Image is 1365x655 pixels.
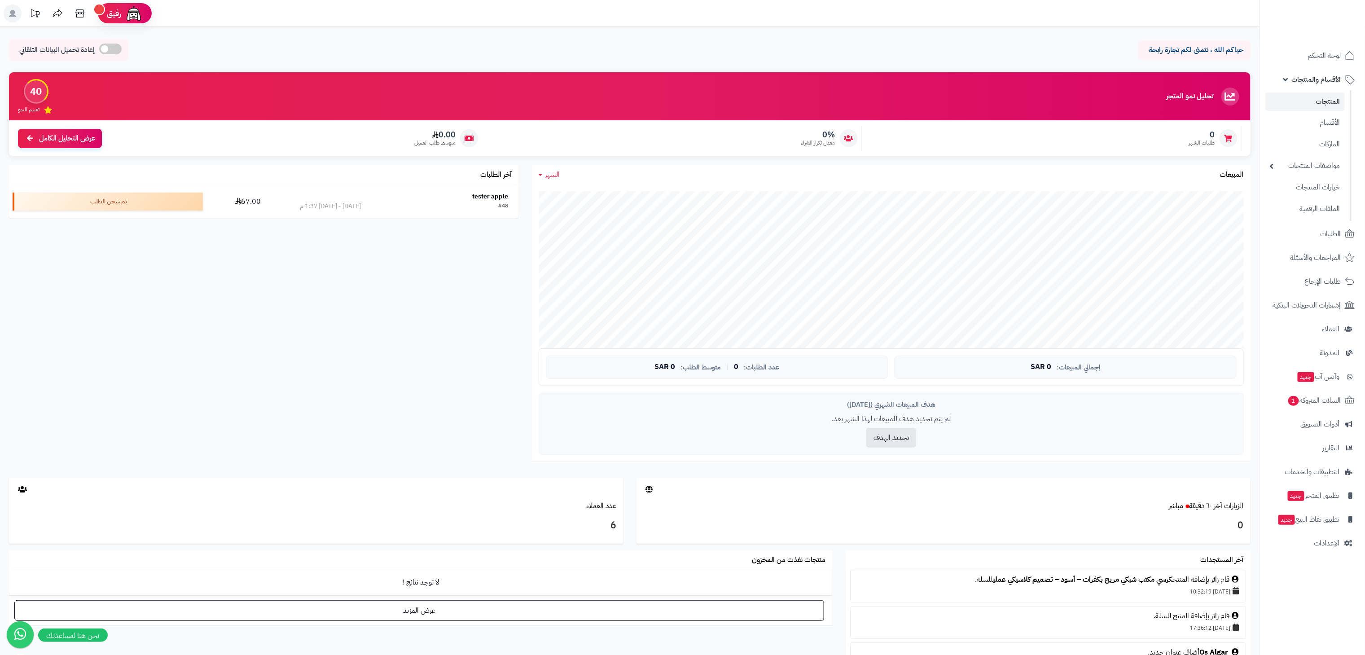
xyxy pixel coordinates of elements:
[1265,178,1345,197] a: خيارات المنتجات
[1201,556,1244,564] h3: آخر المستجدات
[744,364,779,371] span: عدد الطلبات:
[39,133,95,144] span: عرض التحليل الكامل
[1265,113,1345,132] a: الأقسام
[643,518,1244,533] h3: 0
[855,585,1241,598] div: [DATE] 10:32:19
[1265,532,1360,554] a: الإعدادات
[546,414,1237,424] p: لم يتم تحديد هدف للمبيعات لهذا الشهر بعد.
[680,364,721,371] span: متوسط الطلب:
[1320,347,1340,359] span: المدونة
[1288,491,1304,501] span: جديد
[16,518,616,533] h3: 6
[993,574,1172,585] a: كرسي مكتب شبكي مريح بكفرات – أسود – تصميم كلاسيكي عملي
[1298,372,1314,382] span: جديد
[1290,251,1341,264] span: المراجعات والأسئلة
[1265,92,1345,111] a: المنتجات
[1189,139,1215,147] span: طلبات الشهر
[1265,223,1360,245] a: الطلبات
[752,556,825,564] h3: منتجات نفذت من المخزون
[1169,501,1184,511] small: مباشر
[206,185,290,218] td: 67.00
[414,130,456,140] span: 0.00
[9,570,832,595] td: لا توجد نتائج !
[855,611,1241,621] div: قام زائر بإضافة المنتج للسلة.
[1297,370,1340,383] span: وآتس آب
[1301,418,1340,431] span: أدوات التسويق
[1278,515,1295,525] span: جديد
[414,139,456,147] span: متوسط طلب العميل
[1265,485,1360,506] a: تطبيق المتجرجديد
[472,192,508,201] strong: tester apple
[1265,366,1360,387] a: وآتس آبجديد
[1287,394,1341,407] span: السلات المتروكة
[1031,363,1051,371] span: 0 SAR
[19,45,95,55] span: إعادة تحميل البيانات التلقائي
[1321,228,1341,240] span: الطلبات
[1285,466,1340,478] span: التطبيقات والخدمات
[1057,364,1101,371] span: إجمالي المبيعات:
[1265,413,1360,435] a: أدوات التسويق
[1265,271,1360,292] a: طلبات الإرجاع
[1292,73,1341,86] span: الأقسام والمنتجات
[1287,489,1340,502] span: تطبيق المتجر
[1265,318,1360,340] a: العملاء
[1265,135,1345,154] a: الماركات
[1265,390,1360,411] a: السلات المتروكة1
[855,575,1241,585] div: قام زائر بإضافة المنتج للسلة.
[300,202,361,211] div: [DATE] - [DATE] 1:37 م
[801,130,835,140] span: 0%
[1265,156,1345,176] a: مواصفات المنتجات
[498,202,508,211] div: #48
[1265,342,1360,364] a: المدونة
[866,428,916,448] button: تحديد الهدف
[107,8,121,19] span: رفيق
[1273,299,1341,312] span: إشعارات التحويلات البنكية
[654,363,675,371] span: 0 SAR
[1265,461,1360,483] a: التطبيقات والخدمات
[1220,171,1244,179] h3: المبيعات
[1322,323,1340,335] span: العملاء
[1305,275,1341,288] span: طلبات الإرجاع
[1277,513,1340,526] span: تطبيق نقاط البيع
[1167,92,1214,101] h3: تحليل نمو المتجر
[1288,396,1299,406] span: 1
[1169,501,1244,511] a: الزيارات آخر ٦٠ دقيقةمباشر
[1265,45,1360,66] a: لوحة التحكم
[18,106,40,114] span: تقييم النمو
[1145,45,1244,55] p: حياكم الله ، نتمنى لكم تجارة رابحة
[1189,130,1215,140] span: 0
[855,621,1241,634] div: [DATE] 17:36:12
[545,169,560,180] span: الشهر
[546,400,1237,409] div: هدف المبيعات الشهري ([DATE])
[539,170,560,180] a: الشهر
[1265,247,1360,268] a: المراجعات والأسئلة
[726,364,729,370] span: |
[18,129,102,148] a: عرض التحليل الكامل
[14,600,824,621] a: عرض المزيد
[586,501,616,511] a: عدد العملاء
[1265,199,1345,219] a: الملفات الرقمية
[1314,537,1340,549] span: الإعدادات
[125,4,143,22] img: ai-face.png
[1308,49,1341,62] span: لوحة التحكم
[13,193,203,211] div: تم شحن الطلب
[480,171,512,179] h3: آخر الطلبات
[1323,442,1340,454] span: التقارير
[734,363,738,371] span: 0
[1265,509,1360,530] a: تطبيق نقاط البيعجديد
[24,4,46,25] a: تحديثات المنصة
[1265,437,1360,459] a: التقارير
[1265,295,1360,316] a: إشعارات التحويلات البنكية
[1304,9,1356,28] img: logo-2.png
[801,139,835,147] span: معدل تكرار الشراء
